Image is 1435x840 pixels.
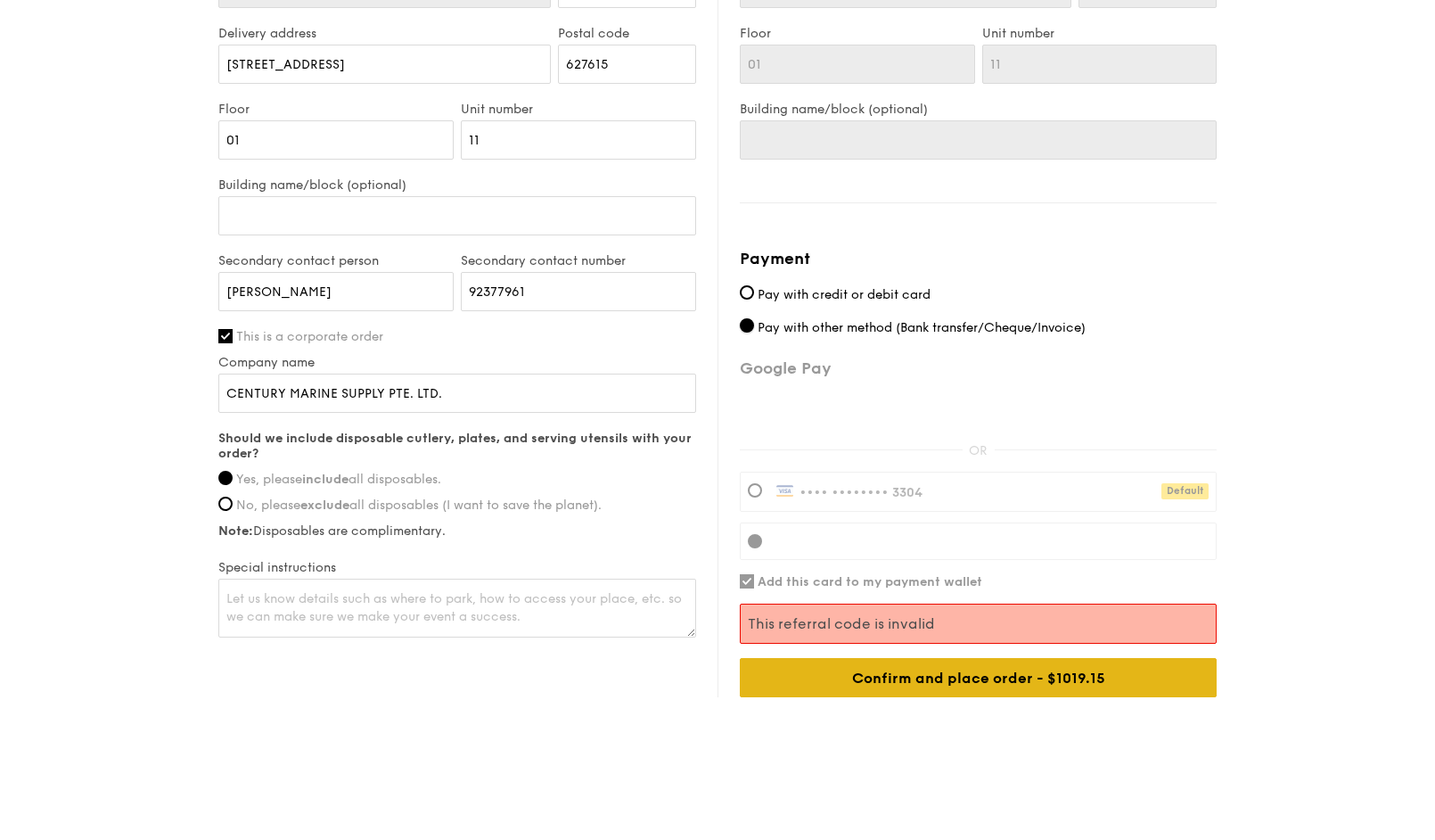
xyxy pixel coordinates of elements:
label: Floor [740,26,975,41]
input: No, pleaseexcludeall disposables (I want to save the planet). [218,497,233,511]
label: Building name/block (optional) [740,102,1217,117]
input: This is a corporate order [218,329,233,343]
input: Pay with other method (Bank transfer/Cheque/Invoice) [740,318,754,333]
label: Unit number [982,26,1218,41]
label: Company name [218,355,696,370]
strong: exclude [300,498,349,513]
input: Yes, pleaseincludeall disposables. [218,471,233,485]
strong: include [302,472,348,487]
label: Secondary contact number [461,253,696,268]
label: Unit number [461,102,696,117]
label: Delivery address [218,26,551,41]
input: Pay with credit or debit card [740,285,754,300]
strong: Should we include disposable cutlery, plates, and serving utensils with your order? [218,431,692,461]
label: Disposables are complimentary. [218,523,696,539]
span: Pay with credit or debit card [758,287,931,302]
label: Postal code [558,26,696,41]
span: Pay with other method (Bank transfer/Cheque/Invoice) [758,320,1086,335]
label: Secondary contact person [218,253,454,268]
label: Floor [218,102,454,117]
label: Building name/block (optional) [218,177,696,193]
span: Yes, please all disposables. [236,472,441,487]
h4: Payment [740,246,1217,271]
div: Confirm and place order - $1019.15 [740,658,1217,697]
span: No, please all disposables (I want to save the planet). [236,498,602,513]
label: Special instructions [218,560,696,575]
span: This is a corporate order [236,329,383,344]
div: This referral code is invalid [740,604,1217,644]
strong: Note: [218,523,253,539]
